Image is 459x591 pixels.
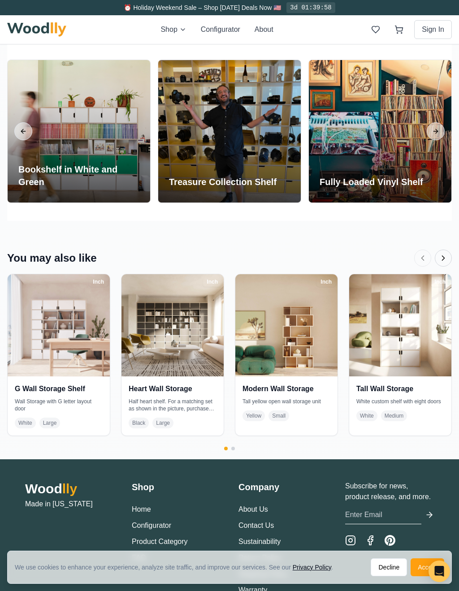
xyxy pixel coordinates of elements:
button: View Gallery [9,206,27,224]
button: Shop [160,24,186,35]
a: Sustainability [238,538,281,545]
h4: Heart Wall Storage [129,384,217,394]
img: Tall Wall Storage [349,274,451,376]
h3: You may also like [7,251,97,265]
img: G Wall Storage Shelf [8,274,110,376]
span: Large [152,418,173,428]
h3: Bookshelf in White and Green [18,163,139,188]
div: Height [229,279,368,287]
a: Pinterest [385,535,395,546]
a: Contact Us [238,522,274,529]
p: Subscribe for news, product release, and more. [345,481,434,502]
p: Tall yellow open wall storage unit [242,398,330,405]
div: 3d 01:39:58 [286,2,335,13]
img: Modern Wall Storage [235,274,338,376]
h4: G Wall Storage Shelf [15,384,103,394]
img: Gallery [9,206,26,224]
span: Width [67,289,86,298]
span: Height [229,289,250,298]
span: lly [62,481,77,496]
img: Heart Wall Storage [121,274,224,376]
span: Large [39,418,61,428]
div: Open Intercom Messenger [429,561,450,582]
span: ⏰ Holiday Weekend Sale – Shop [DATE] Deals Now 🇺🇸 [124,4,281,11]
a: Instagram [345,535,356,546]
button: 25% off [102,13,132,26]
button: Accept [411,558,444,576]
div: Inch [430,277,450,287]
div: Inch [89,277,108,287]
h3: Company [238,481,327,493]
button: About [255,24,273,35]
span: Yellow [242,410,265,421]
h4: Modern Wall Storage [242,384,330,394]
button: 11" [394,294,448,313]
input: Enter Email [345,506,421,524]
button: Configurator [132,520,171,531]
button: Go to page 1 [224,447,228,450]
span: Small [268,410,289,421]
a: About Us [238,505,268,513]
button: Next products [435,250,452,267]
button: Pick Your Discount [136,15,189,24]
button: Toggle price visibility [16,13,30,27]
button: Sign In [414,20,452,39]
button: Decline [371,558,407,576]
button: Previous products [414,250,431,267]
img: Woodlly [7,22,66,37]
h4: Tall Wall Storage [356,384,444,394]
span: Medium [381,410,407,421]
div: We use cookies to enhance your experience, analyze site traffic, and improve our services. See our . [15,563,340,572]
span: 63 " [192,289,206,298]
span: White [15,418,36,428]
p: Half heart shelf. For a matching set as shown in the picture, purchase two units with the mirrore... [129,398,217,412]
h2: Wood [25,481,114,497]
h3: Shop [132,481,221,493]
a: Facebook [365,535,376,546]
p: Wall Storage with G letter layout door [15,398,103,412]
a: Privacy Policy [293,564,331,571]
p: White custom shelf with eight doors [356,398,444,405]
span: 36 " [354,289,368,298]
a: Home [132,505,151,513]
button: Configurator [201,24,240,35]
span: Black [129,418,149,428]
div: Inch [316,277,336,287]
a: Product Category [132,538,188,545]
span: White [356,410,377,421]
p: Made in [US_STATE] [25,499,114,509]
h3: Treasure Collection Shelf [169,176,277,188]
div: Inch [203,277,222,287]
button: Open All Doors and Drawers [9,228,27,246]
h3: Fully Loaded Vinyl Shelf [320,176,423,188]
button: Show Dimensions [9,250,27,268]
button: Go to page 2 [231,447,235,450]
div: Width [67,279,206,287]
